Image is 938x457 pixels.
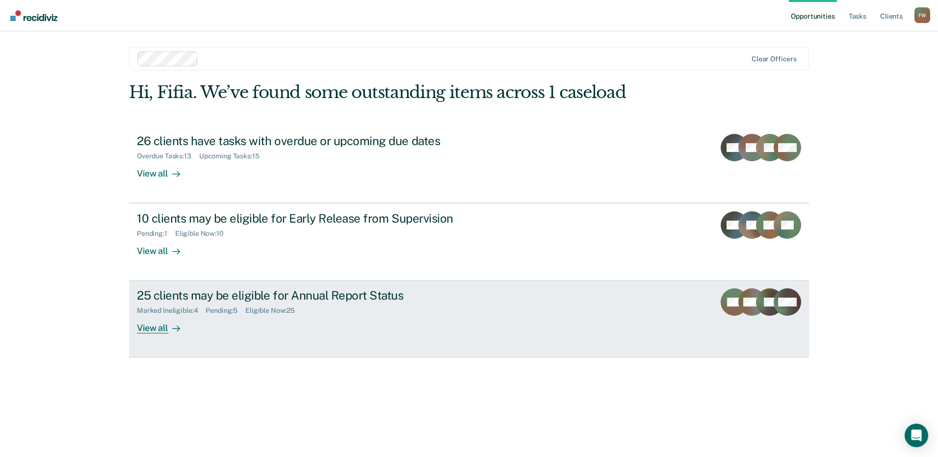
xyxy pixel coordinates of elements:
[10,10,57,21] img: Recidiviz
[137,229,175,238] div: Pending : 1
[137,152,199,160] div: Overdue Tasks : 13
[199,152,267,160] div: Upcoming Tasks : 15
[245,306,303,315] div: Eligible Now : 25
[137,211,481,226] div: 10 clients may be eligible for Early Release from Supervision
[137,306,206,315] div: Marked Ineligible : 4
[206,306,245,315] div: Pending : 5
[137,288,481,303] div: 25 clients may be eligible for Annual Report Status
[137,238,192,257] div: View all
[752,55,797,63] div: Clear officers
[175,229,232,238] div: Eligible Now : 10
[129,203,809,280] a: 10 clients may be eligible for Early Release from SupervisionPending:1Eligible Now:10View all
[129,82,673,102] div: Hi, Fifia. We’ve found some outstanding items across 1 caseload
[905,424,928,447] div: Open Intercom Messenger
[914,7,930,23] div: F W
[129,280,809,357] a: 25 clients may be eligible for Annual Report StatusMarked Ineligible:4Pending:5Eligible Now:25Vie...
[137,315,192,334] div: View all
[914,7,930,23] button: Profile dropdown button
[129,126,809,203] a: 26 clients have tasks with overdue or upcoming due datesOverdue Tasks:13Upcoming Tasks:15View all
[137,134,481,148] div: 26 clients have tasks with overdue or upcoming due dates
[137,160,192,179] div: View all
